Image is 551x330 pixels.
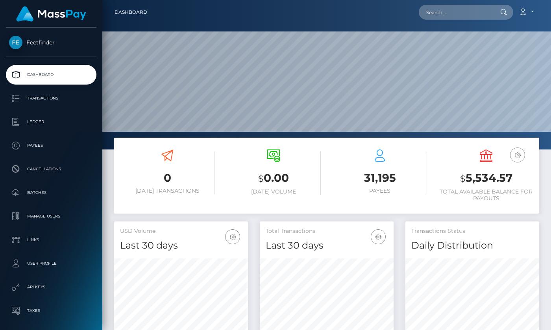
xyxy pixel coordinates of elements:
[6,183,96,203] a: Batches
[6,301,96,321] a: Taxes
[226,188,321,195] h6: [DATE] Volume
[9,258,93,269] p: User Profile
[6,254,96,273] a: User Profile
[16,6,86,22] img: MassPay Logo
[120,227,242,235] h5: USD Volume
[9,281,93,293] p: API Keys
[9,210,93,222] p: Manage Users
[333,188,427,194] h6: Payees
[6,277,96,297] a: API Keys
[411,239,533,253] h4: Daily Distribution
[115,4,147,20] a: Dashboard
[9,234,93,246] p: Links
[6,112,96,132] a: Ledger
[6,65,96,85] a: Dashboard
[6,159,96,179] a: Cancellations
[226,170,321,186] h3: 0.00
[9,305,93,317] p: Taxes
[9,36,22,49] img: Feetfinder
[120,170,214,186] h3: 0
[6,88,96,108] a: Transactions
[120,239,242,253] h4: Last 30 days
[9,69,93,81] p: Dashboard
[411,227,533,235] h5: Transactions Status
[6,206,96,226] a: Manage Users
[9,116,93,128] p: Ledger
[9,187,93,199] p: Batches
[6,39,96,46] span: Feetfinder
[460,173,466,184] small: $
[333,170,427,186] h3: 31,195
[9,140,93,151] p: Payees
[6,230,96,250] a: Links
[266,239,388,253] h4: Last 30 days
[439,170,533,186] h3: 5,534.57
[120,188,214,194] h6: [DATE] Transactions
[6,136,96,155] a: Payees
[419,5,493,20] input: Search...
[266,227,388,235] h5: Total Transactions
[9,92,93,104] p: Transactions
[258,173,264,184] small: $
[439,188,533,202] h6: Total Available Balance for Payouts
[9,163,93,175] p: Cancellations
